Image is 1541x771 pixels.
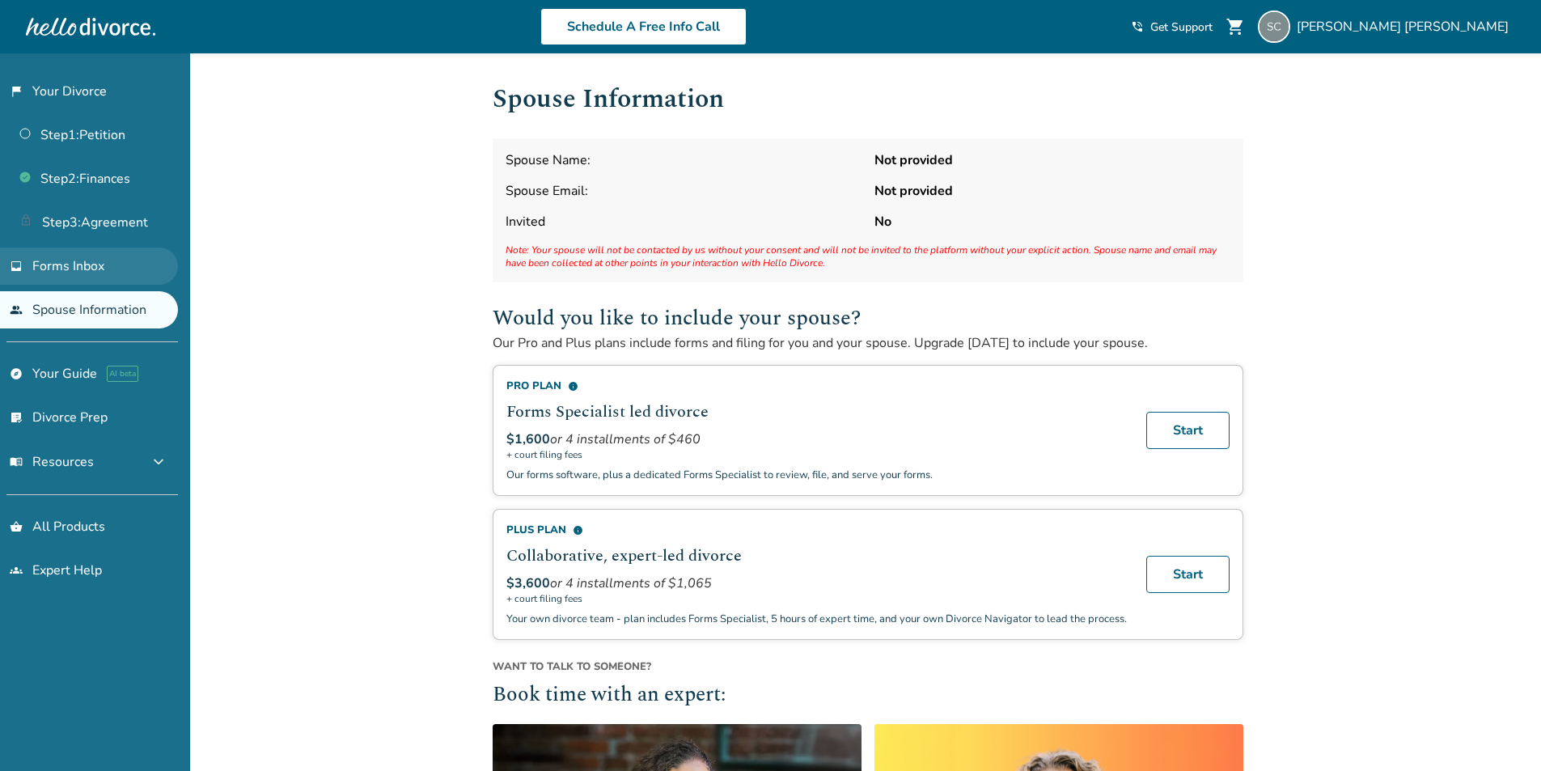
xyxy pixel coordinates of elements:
[32,257,104,275] span: Forms Inbox
[506,379,1127,393] div: Pro Plan
[10,453,94,471] span: Resources
[1297,18,1515,36] span: [PERSON_NAME] [PERSON_NAME]
[506,468,1127,482] p: Our forms software, plus a dedicated Forms Specialist to review, file, and serve your forms.
[506,244,1230,269] span: Note: Your spouse will not be contacted by us without your consent and will not be invited to the...
[874,182,1230,200] strong: Not provided
[874,213,1230,231] strong: No
[1460,693,1541,771] iframe: Chat Widget
[10,564,23,577] span: groups
[10,260,23,273] span: inbox
[10,411,23,424] span: list_alt_check
[506,544,1127,568] h2: Collaborative, expert-led divorce
[10,367,23,380] span: explore
[573,525,583,536] span: info
[1146,412,1230,449] a: Start
[10,303,23,316] span: people
[1226,17,1245,36] span: shopping_cart
[540,8,747,45] a: Schedule A Free Info Call
[10,455,23,468] span: menu_book
[493,302,1243,334] h2: Would you like to include your spouse?
[506,430,550,448] span: $1,600
[506,151,862,169] span: Spouse Name:
[493,334,1243,352] p: Our Pro and Plus plans include forms and filing for you and your spouse. Upgrade [DATE] to includ...
[506,400,1127,424] h2: Forms Specialist led divorce
[1131,19,1213,35] a: phone_in_talkGet Support
[10,520,23,533] span: shopping_basket
[568,381,578,392] span: info
[506,592,1127,605] span: + court filing fees
[1150,19,1213,35] span: Get Support
[107,366,138,382] span: AI beta
[493,659,1243,674] span: Want to talk to someone?
[506,574,550,592] span: $3,600
[1146,556,1230,593] a: Start
[149,452,168,472] span: expand_more
[506,430,1127,448] div: or 4 installments of $460
[506,612,1127,626] p: Your own divorce team - plan includes Forms Specialist, 5 hours of expert time, and your own Divo...
[874,151,1230,169] strong: Not provided
[506,182,862,200] span: Spouse Email:
[506,523,1127,537] div: Plus Plan
[10,85,23,98] span: flag_2
[493,680,1243,711] h2: Book time with an expert:
[506,448,1127,461] span: + court filing fees
[1258,11,1290,43] img: stephanielcamus@gmail.com
[493,79,1243,119] h1: Spouse Information
[1131,20,1144,33] span: phone_in_talk
[506,574,1127,592] div: or 4 installments of $1,065
[506,213,862,231] span: Invited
